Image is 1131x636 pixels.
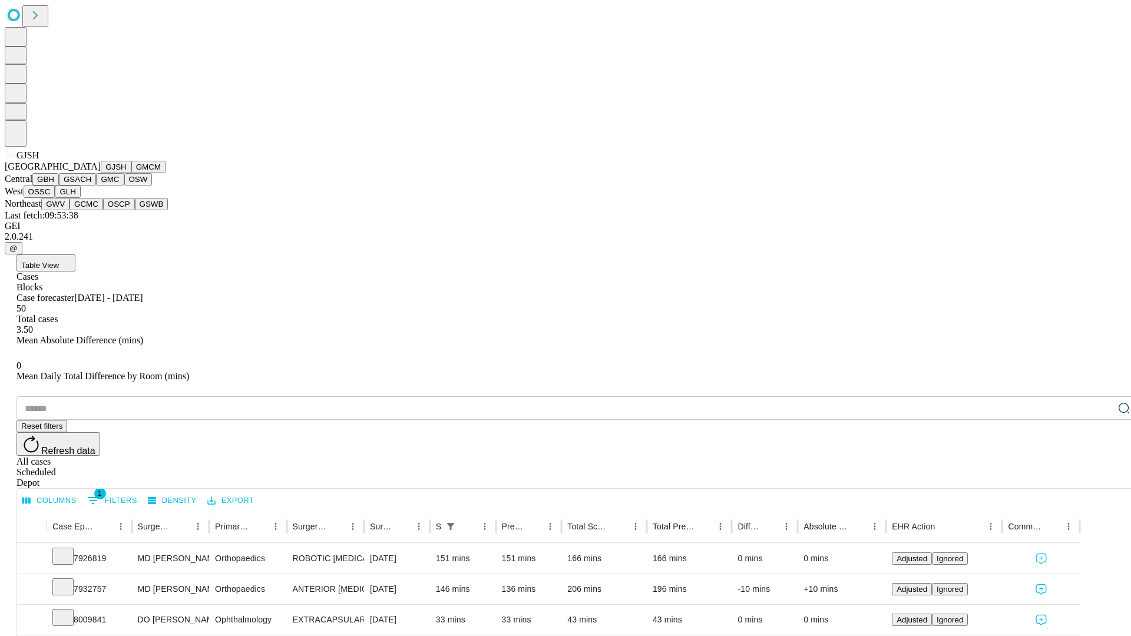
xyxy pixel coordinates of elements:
button: Show filters [84,491,140,510]
span: Refresh data [41,446,95,456]
div: EHR Action [892,522,935,531]
span: GJSH [16,150,39,160]
div: 0 mins [803,544,880,574]
button: GWV [41,198,70,210]
button: Sort [328,518,345,535]
button: Menu [411,518,427,535]
div: Surgery Date [370,522,393,531]
div: 0 mins [738,544,792,574]
button: Menu [113,518,129,535]
div: [DATE] [370,544,424,574]
span: Case forecaster [16,293,74,303]
div: 43 mins [653,605,726,635]
button: Sort [696,518,712,535]
span: Ignored [937,554,963,563]
button: Adjusted [892,552,932,565]
div: DO [PERSON_NAME] [138,605,203,635]
span: Ignored [937,585,963,594]
div: 206 mins [567,574,641,604]
button: Expand [23,579,41,600]
div: MD [PERSON_NAME] [PERSON_NAME] Md [138,574,203,604]
button: Adjusted [892,583,932,595]
span: 50 [16,303,26,313]
div: [DATE] [370,605,424,635]
button: Show filters [442,518,459,535]
div: Orthopaedics [215,544,280,574]
button: Sort [611,518,627,535]
span: Reset filters [21,422,62,430]
span: Mean Daily Total Difference by Room (mins) [16,371,189,381]
div: EXTRACAPSULAR CATARACT REMOVAL WITH [MEDICAL_DATA] [293,605,358,635]
span: Total cases [16,314,58,324]
button: Menu [778,518,795,535]
button: Refresh data [16,432,100,456]
div: ANTERIOR [MEDICAL_DATA] TOTAL HIP [293,574,358,604]
button: OSW [124,173,153,185]
div: MD [PERSON_NAME] [PERSON_NAME] Md [138,544,203,574]
div: Primary Service [215,522,249,531]
button: Menu [867,518,883,535]
div: 166 mins [653,544,726,574]
div: 0 mins [738,605,792,635]
span: 3.50 [16,324,33,334]
button: Sort [460,518,477,535]
button: Sort [850,518,867,535]
button: GBH [32,173,59,185]
div: 33 mins [436,605,490,635]
div: Case Epic Id [52,522,95,531]
div: Total Predicted Duration [653,522,695,531]
button: Sort [936,518,953,535]
div: Scheduled In Room Duration [436,522,441,531]
span: Table View [21,261,59,270]
button: GLH [55,185,80,198]
button: Menu [542,518,558,535]
span: West [5,186,24,196]
div: 0 mins [803,605,880,635]
button: Menu [627,518,644,535]
div: Orthopaedics [215,574,280,604]
div: 43 mins [567,605,641,635]
button: OSCP [103,198,135,210]
span: [GEOGRAPHIC_DATA] [5,161,101,171]
span: 0 [16,360,21,370]
button: Sort [525,518,542,535]
button: GMC [96,173,124,185]
div: -10 mins [738,574,792,604]
button: Sort [394,518,411,535]
span: Central [5,174,32,184]
span: @ [9,244,18,253]
button: Ignored [932,583,968,595]
div: Comments [1008,522,1042,531]
button: Menu [345,518,361,535]
button: Density [145,492,200,510]
div: 151 mins [502,544,556,574]
button: Ignored [932,552,968,565]
button: Select columns [19,492,80,510]
button: GMCM [131,161,166,173]
span: Adjusted [897,585,927,594]
button: Reset filters [16,420,67,432]
span: Adjusted [897,615,927,624]
button: Export [204,492,257,510]
div: Total Scheduled Duration [567,522,610,531]
button: GSACH [59,173,96,185]
div: 146 mins [436,574,490,604]
div: Absolute Difference [803,522,849,531]
button: Menu [712,518,729,535]
button: GCMC [70,198,103,210]
button: GSWB [135,198,168,210]
span: Mean Absolute Difference (mins) [16,335,143,345]
span: Adjusted [897,554,927,563]
div: 136 mins [502,574,556,604]
button: Menu [267,518,284,535]
span: 1 [94,488,106,499]
button: Expand [23,549,41,569]
span: [DATE] - [DATE] [74,293,143,303]
button: Adjusted [892,614,932,626]
button: Table View [16,254,75,271]
button: Ignored [932,614,968,626]
span: Last fetch: 09:53:38 [5,210,78,220]
div: 7932757 [52,574,126,604]
div: 166 mins [567,544,641,574]
span: Northeast [5,198,41,208]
